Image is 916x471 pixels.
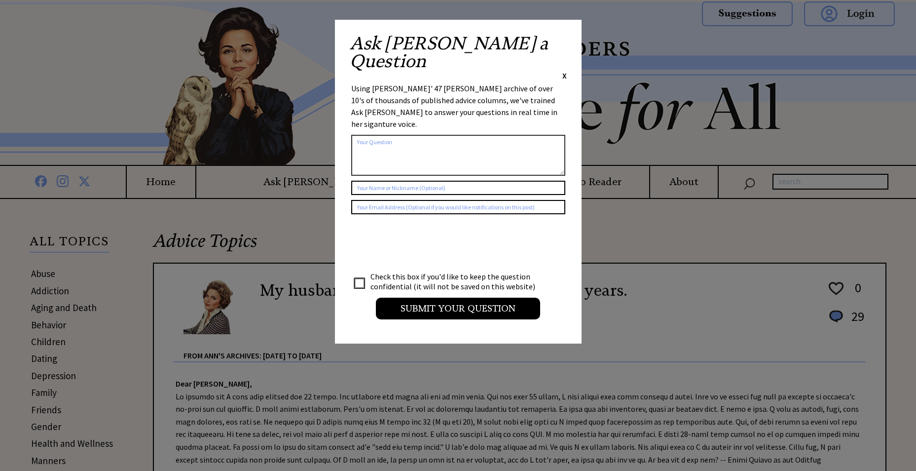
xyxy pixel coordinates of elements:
[370,271,545,292] td: Check this box if you'd like to keep the question confidential (it will not be saved on this webs...
[562,71,567,80] span: X
[351,200,565,214] input: Your Email Address (Optional if you would like notifications on this post)
[351,224,501,263] iframe: reCAPTCHA
[351,82,565,130] div: Using [PERSON_NAME]' 47 [PERSON_NAME] archive of over 10's of thousands of published advice colum...
[351,181,565,195] input: Your Name or Nickname (Optional)
[376,298,540,319] input: Submit your Question
[350,35,567,70] h2: Ask [PERSON_NAME] a Question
